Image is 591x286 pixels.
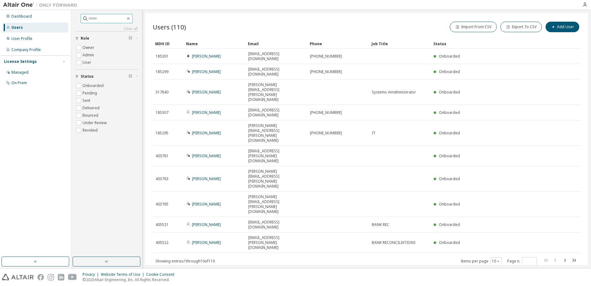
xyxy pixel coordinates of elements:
[372,222,389,227] span: BANK REC
[155,69,168,74] span: 185299
[439,89,460,95] span: Onboarded
[192,69,221,74] a: [PERSON_NAME]
[248,67,304,77] span: [EMAIL_ADDRESS][DOMAIN_NAME]
[155,39,181,49] div: MDH ID
[439,153,460,158] span: Onboarded
[155,176,168,181] span: 403763
[11,14,32,19] div: Dashboard
[248,108,304,118] span: [EMAIL_ADDRESS][DOMAIN_NAME]
[83,272,101,277] div: Privacy
[83,104,101,112] label: Delivered
[450,22,497,32] button: Import From CSV
[372,39,428,49] div: Job Title
[75,70,138,83] button: Status
[310,39,367,49] div: Phone
[129,74,132,79] span: Clear filter
[372,240,416,245] span: BANK RECONCILIATIONS
[83,59,92,66] label: User
[2,274,34,280] img: altair_logo.svg
[155,222,168,227] span: 405521
[248,169,304,189] span: [PERSON_NAME][EMAIL_ADDRESS][PERSON_NAME][DOMAIN_NAME]
[500,22,542,32] button: Export To CSV
[83,89,98,97] label: Pending
[461,257,502,265] span: Items per page
[155,240,168,245] span: 405522
[75,32,138,45] button: Role
[439,110,460,115] span: Onboarded
[192,130,221,136] a: [PERSON_NAME]
[192,89,221,95] a: [PERSON_NAME]
[68,274,77,280] img: youtube.svg
[75,26,138,31] a: Clear all
[48,274,54,280] img: instagram.svg
[248,82,304,102] span: [PERSON_NAME][EMAIL_ADDRESS][PERSON_NAME][DOMAIN_NAME]
[192,240,221,245] a: [PERSON_NAME]
[129,36,132,41] span: Clear filter
[155,258,215,264] span: Showing entries 1 through 10 of 110
[155,90,168,95] span: 317840
[192,153,221,158] a: [PERSON_NAME]
[439,176,460,181] span: Onboarded
[83,112,100,119] label: Bounced
[507,257,537,265] span: Page n.
[83,277,178,282] p: © 2025 Altair Engineering, Inc. All Rights Reserved.
[248,39,305,49] div: Email
[83,97,91,104] label: Sent
[83,127,99,134] label: Revoked
[248,123,304,143] span: [PERSON_NAME][EMAIL_ADDRESS][PERSON_NAME][DOMAIN_NAME]
[248,51,304,61] span: [EMAIL_ADDRESS][DOMAIN_NAME]
[192,176,221,181] a: [PERSON_NAME]
[186,39,243,49] div: Name
[4,59,37,64] div: License Settings
[83,51,95,59] label: Admin
[11,70,28,75] div: Managed
[192,201,221,207] a: [PERSON_NAME]
[439,240,460,245] span: Onboarded
[81,36,89,41] span: Role
[492,259,500,264] button: 10
[439,69,460,74] span: Onboarded
[155,154,168,158] span: 403761
[83,44,96,51] label: Owner
[11,80,27,85] div: On Prem
[248,194,304,214] span: [PERSON_NAME][EMAIL_ADDRESS][PERSON_NAME][DOMAIN_NAME]
[101,272,146,277] div: Website Terms of Use
[310,131,342,136] span: [PHONE_NUMBER]
[83,119,108,127] label: Under Review
[310,54,342,59] span: [PHONE_NUMBER]
[146,272,178,277] div: Cookie Consent
[192,222,221,227] a: [PERSON_NAME]
[192,54,221,59] a: [PERSON_NAME]
[3,2,80,8] img: Altair One
[155,131,168,136] span: 185295
[155,110,168,115] span: 185307
[81,74,94,79] span: Status
[58,274,64,280] img: linkedin.svg
[11,36,32,41] div: User Profile
[155,54,168,59] span: 185301
[433,39,548,49] div: Status
[310,69,342,74] span: [PHONE_NUMBER]
[37,274,44,280] img: facebook.svg
[439,54,460,59] span: Onboarded
[153,23,186,31] span: Users (110)
[83,82,105,89] label: Onboarded
[155,202,168,207] span: 403765
[310,110,342,115] span: [PHONE_NUMBER]
[439,130,460,136] span: Onboarded
[192,110,221,115] a: [PERSON_NAME]
[439,201,460,207] span: Onboarded
[248,220,304,230] span: [EMAIL_ADDRESS][DOMAIN_NAME]
[439,222,460,227] span: Onboarded
[372,90,416,95] span: Systems Amdministrator
[546,22,579,32] button: Add User
[248,235,304,250] span: [EMAIL_ADDRESS][PERSON_NAME][DOMAIN_NAME]
[248,149,304,163] span: [EMAIL_ADDRESS][PERSON_NAME][DOMAIN_NAME]
[11,25,23,30] div: Users
[372,131,376,136] span: IT
[11,47,41,52] div: Company Profile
